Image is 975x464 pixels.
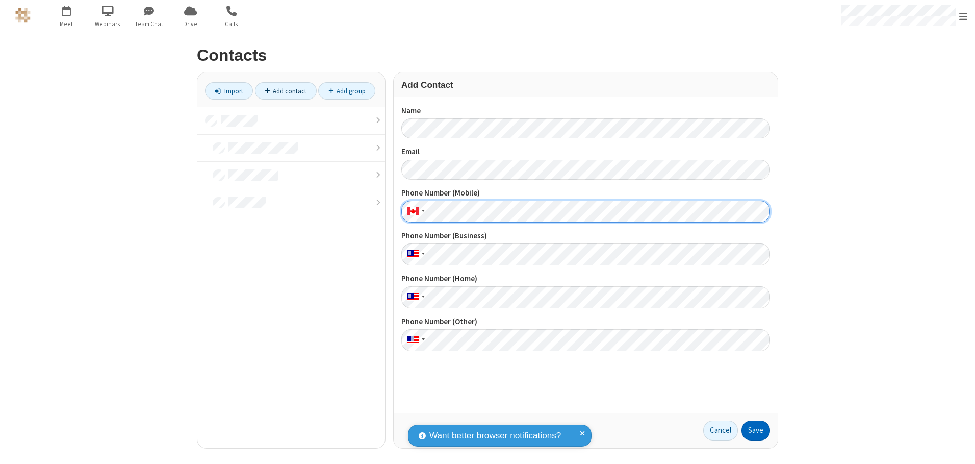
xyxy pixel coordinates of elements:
a: Add contact [255,82,317,100]
h2: Contacts [197,46,778,64]
span: Team Chat [130,19,168,29]
img: QA Selenium DO NOT DELETE OR CHANGE [15,8,31,23]
a: Import [205,82,253,100]
span: Calls [213,19,251,29]
a: Add group [318,82,375,100]
span: Meet [47,19,86,29]
label: Phone Number (Mobile) [401,187,770,199]
div: United States: + 1 [401,286,428,308]
label: Phone Number (Other) [401,316,770,328]
label: Phone Number (Business) [401,230,770,242]
button: Save [741,421,770,441]
label: Phone Number (Home) [401,273,770,285]
a: Cancel [703,421,738,441]
div: Canada: + 1 [401,201,428,223]
span: Drive [171,19,210,29]
div: United States: + 1 [401,243,428,265]
h3: Add Contact [401,80,770,90]
label: Email [401,146,770,158]
span: Want better browser notifications? [429,429,561,443]
span: Webinars [89,19,127,29]
label: Name [401,105,770,117]
div: United States: + 1 [401,329,428,351]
